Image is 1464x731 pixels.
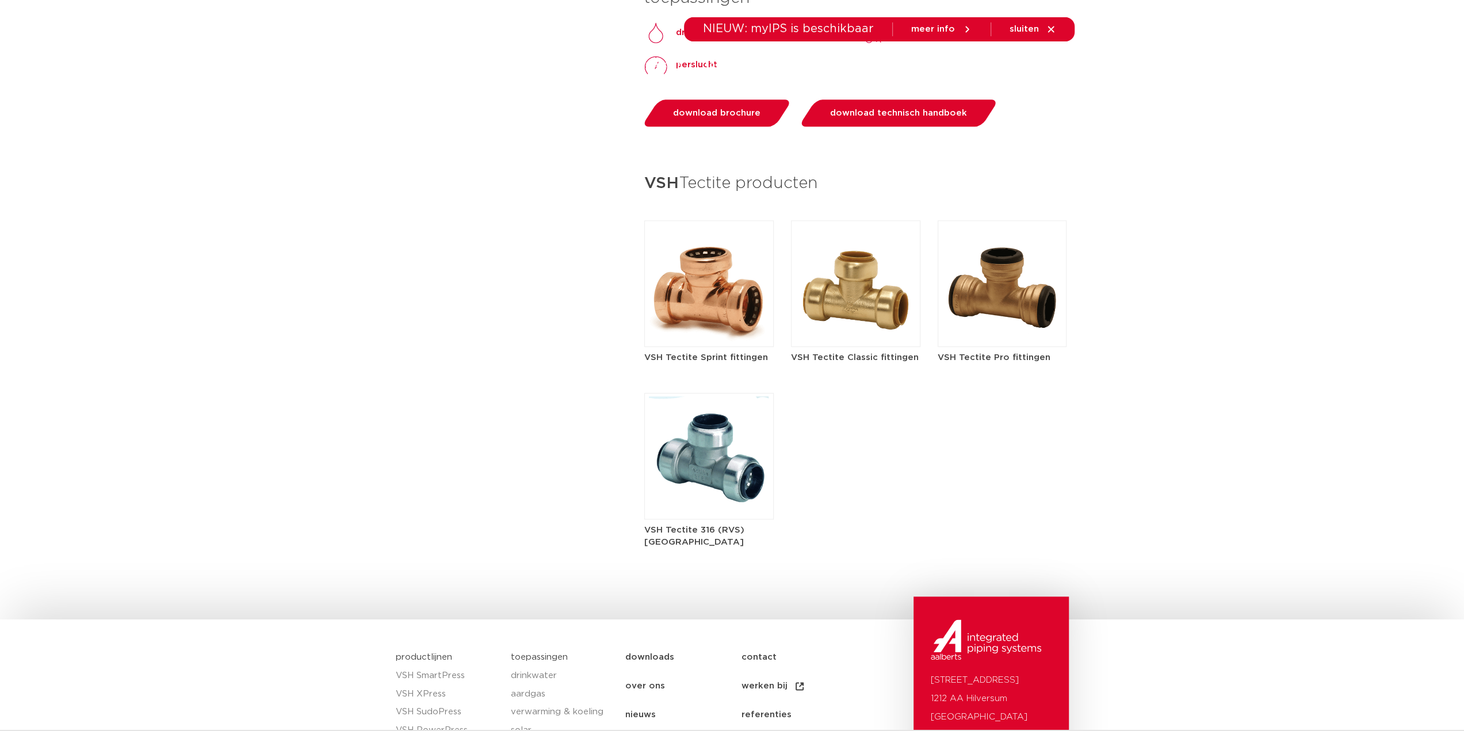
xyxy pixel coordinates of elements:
span: NIEUW: myIPS is beschikbaar [703,23,874,35]
a: VSH Tectite 316 (RVS) [GEOGRAPHIC_DATA] [644,451,774,548]
a: over ons [625,672,741,701]
a: markten [645,41,682,88]
p: [STREET_ADDRESS] 1212 AA Hilversum [GEOGRAPHIC_DATA] [931,671,1052,726]
a: referenties [741,701,857,729]
a: sluiten [1010,24,1056,35]
a: VSH Tectite Pro fittingen [938,279,1067,363]
span: download brochure [673,109,760,117]
h5: VSH Tectite 316 (RVS) [GEOGRAPHIC_DATA] [644,524,774,548]
h5: VSH Tectite Sprint fittingen [644,351,774,363]
h5: VSH Tectite Classic fittingen [791,351,920,363]
a: toepassingen [510,653,567,661]
a: VSH SmartPress [396,667,499,685]
span: meer info [911,25,955,33]
span: download technisch handboek [830,109,967,117]
a: werken bij [741,672,857,701]
a: toepassingen [705,41,765,88]
a: producten [575,41,622,88]
a: VSH Tectite Classic fittingen [791,279,920,363]
a: over ons [920,41,960,88]
strong: VSH [644,175,679,192]
a: meer info [911,24,972,35]
a: verwarming & koeling [510,703,614,721]
div: my IPS [1017,41,1029,88]
nav: Menu [575,41,960,88]
a: download brochure [641,99,793,127]
a: downloads [625,643,741,672]
a: downloads [788,41,837,88]
a: contact [741,643,857,672]
a: productlijnen [396,653,452,661]
a: aardgas [510,685,614,703]
a: VSH Tectite Sprint fittingen [644,279,774,363]
a: VSH XPress [396,685,499,703]
a: services [860,41,897,88]
h3: Tectite producten [644,170,1067,197]
a: drinkwater [510,667,614,685]
h5: VSH Tectite Pro fittingen [938,351,1067,363]
a: nieuws [625,701,741,729]
a: download technisch handboek [798,99,999,127]
a: VSH SudoPress [396,703,499,721]
span: sluiten [1010,25,1039,33]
